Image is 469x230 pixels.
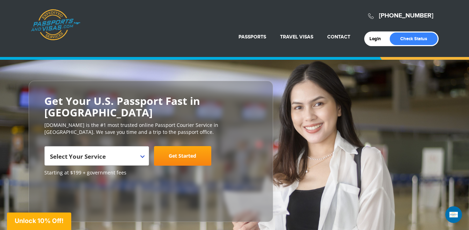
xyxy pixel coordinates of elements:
span: Select Your Service [50,149,142,168]
span: Unlock 10% Off! [15,217,64,224]
a: Travel Visas [280,34,313,40]
span: Select Your Service [50,152,106,160]
a: [PHONE_NUMBER] [379,12,433,20]
h2: Get Your U.S. Passport Fast in [GEOGRAPHIC_DATA] [44,95,257,118]
a: Passports & [DOMAIN_NAME] [31,9,80,41]
a: Check Status [390,33,438,45]
a: Get Started [154,146,211,166]
a: Contact [327,34,350,40]
div: Unlock 10% Off! [7,213,71,230]
iframe: Customer reviews powered by Trustpilot [44,180,97,215]
span: Select Your Service [44,146,149,166]
p: [DOMAIN_NAME] is the #1 most trusted online Passport Courier Service in [GEOGRAPHIC_DATA]. We sav... [44,122,257,136]
span: Starting at $199 + government fees [44,169,257,176]
iframe: Intercom live chat [445,206,462,223]
a: Passports [239,34,266,40]
a: Login [369,36,386,42]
